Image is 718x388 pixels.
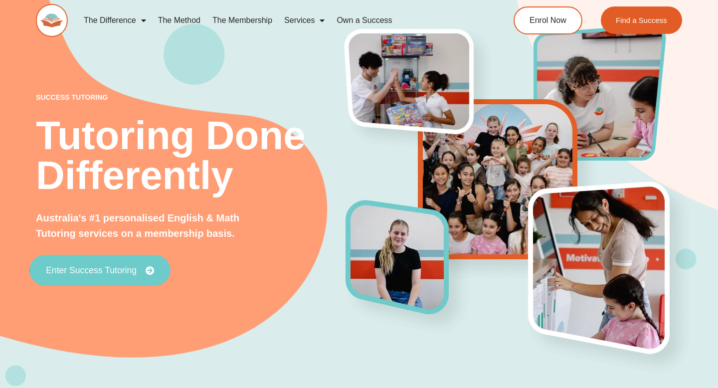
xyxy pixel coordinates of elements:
nav: Menu [78,9,477,32]
a: The Difference [78,9,152,32]
span: Find a Success [616,16,667,24]
p: success tutoring [36,94,346,101]
span: Enter Success Tutoring [46,266,137,275]
h2: Tutoring Done Differently [36,116,346,195]
a: Enter Success Tutoring [29,255,171,286]
a: Services [278,9,331,32]
a: The Membership [206,9,278,32]
a: Own a Success [331,9,398,32]
a: The Method [152,9,206,32]
span: Enrol Now [530,16,566,24]
p: Australia's #1 personalised English & Math Tutoring services on a membership basis. [36,210,262,241]
a: Find a Success [601,6,682,34]
iframe: Chat Widget [547,275,718,388]
a: Enrol Now [514,6,582,34]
